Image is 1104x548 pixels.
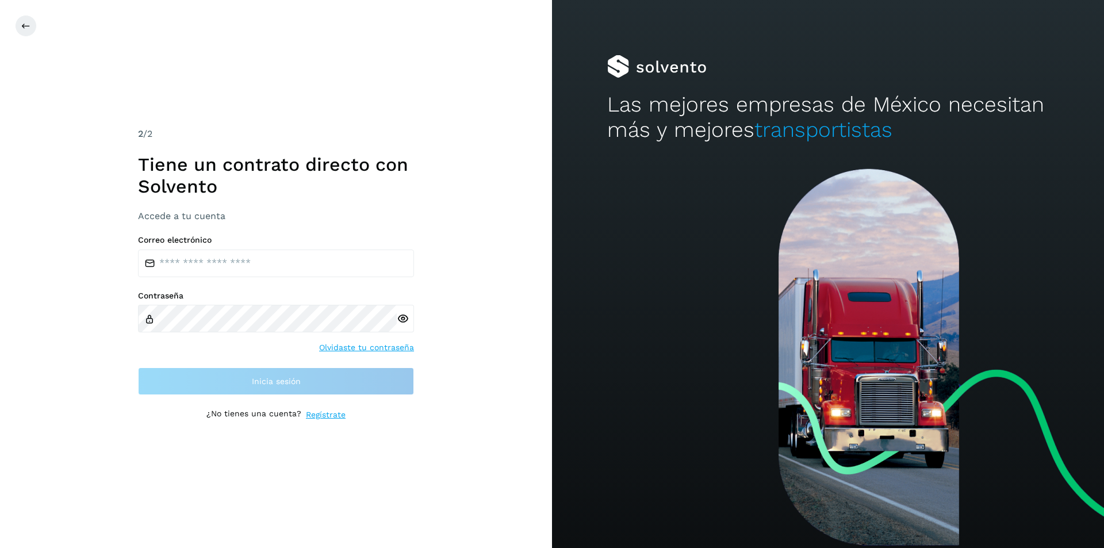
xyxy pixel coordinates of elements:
h1: Tiene un contrato directo con Solvento [138,154,414,198]
a: Regístrate [306,409,346,421]
label: Correo electrónico [138,235,414,245]
div: /2 [138,127,414,141]
p: ¿No tienes una cuenta? [206,409,301,421]
span: transportistas [754,117,892,142]
span: Inicia sesión [252,377,301,385]
span: 2 [138,128,143,139]
button: Inicia sesión [138,367,414,395]
h2: Las mejores empresas de México necesitan más y mejores [607,92,1049,143]
label: Contraseña [138,291,414,301]
h3: Accede a tu cuenta [138,210,414,221]
a: Olvidaste tu contraseña [319,342,414,354]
